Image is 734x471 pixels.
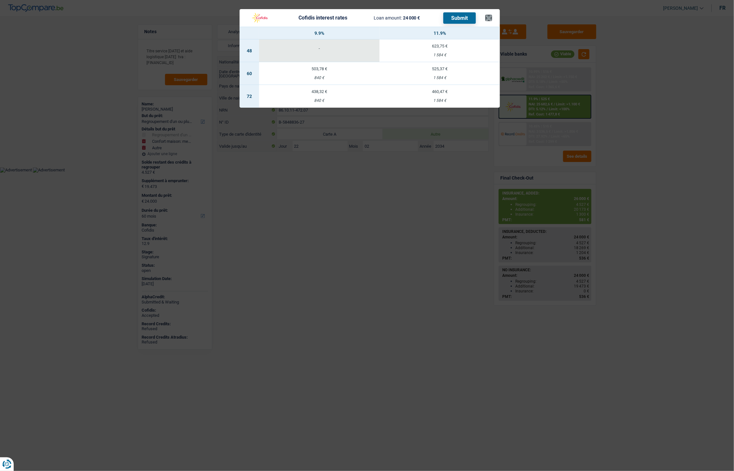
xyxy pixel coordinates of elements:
[380,99,500,103] div: 1 584 €
[259,99,380,103] div: 840 €
[240,39,259,62] td: 48
[443,12,476,24] button: Submit
[380,67,500,71] div: 525,37 €
[240,62,259,85] td: 60
[374,15,402,20] span: Loan amount:
[259,46,380,50] div: -
[259,67,380,71] div: 503,78 €
[259,89,380,94] div: 438,32 €
[298,15,347,20] div: Cofidis interest rates
[380,44,500,48] div: 623,75 €
[403,15,420,20] span: 24 000 €
[485,15,492,21] button: ×
[380,76,500,80] div: 1 584 €
[380,53,500,57] div: 1 584 €
[380,27,500,39] th: 11.9%
[240,85,259,108] td: 72
[247,12,272,24] img: Cofidis
[380,89,500,94] div: 460,47 €
[259,27,380,39] th: 9.9%
[259,76,380,80] div: 840 €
